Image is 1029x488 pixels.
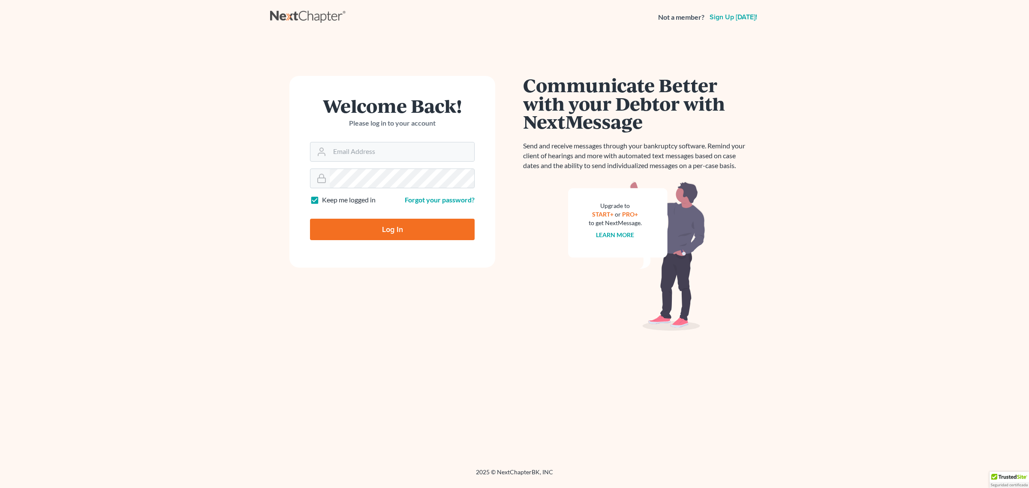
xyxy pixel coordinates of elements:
a: Forgot your password? [405,196,475,204]
input: Email Address [330,142,474,161]
a: Learn more [596,231,635,238]
div: 2025 © NextChapterBK, INC [270,468,759,483]
a: Sign up [DATE]! [708,14,759,21]
div: TrustedSite Certified [990,472,1029,488]
span: or [615,211,621,218]
h1: Communicate Better with your Debtor with NextMessage [523,76,750,131]
strong: Not a member? [658,12,704,22]
p: Send and receive messages through your bankruptcy software. Remind your client of hearings and mo... [523,141,750,171]
h1: Welcome Back! [310,96,475,115]
a: START+ [593,211,614,218]
img: nextmessage_bg-59042aed3d76b12b5cd301f8e5b87938c9018125f34e5fa2b7a6b67550977c72.svg [568,181,705,331]
div: to get NextMessage. [589,219,642,227]
p: Please log in to your account [310,118,475,128]
input: Log In [310,219,475,240]
div: Upgrade to [589,202,642,210]
a: PRO+ [623,211,638,218]
label: Keep me logged in [322,195,376,205]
